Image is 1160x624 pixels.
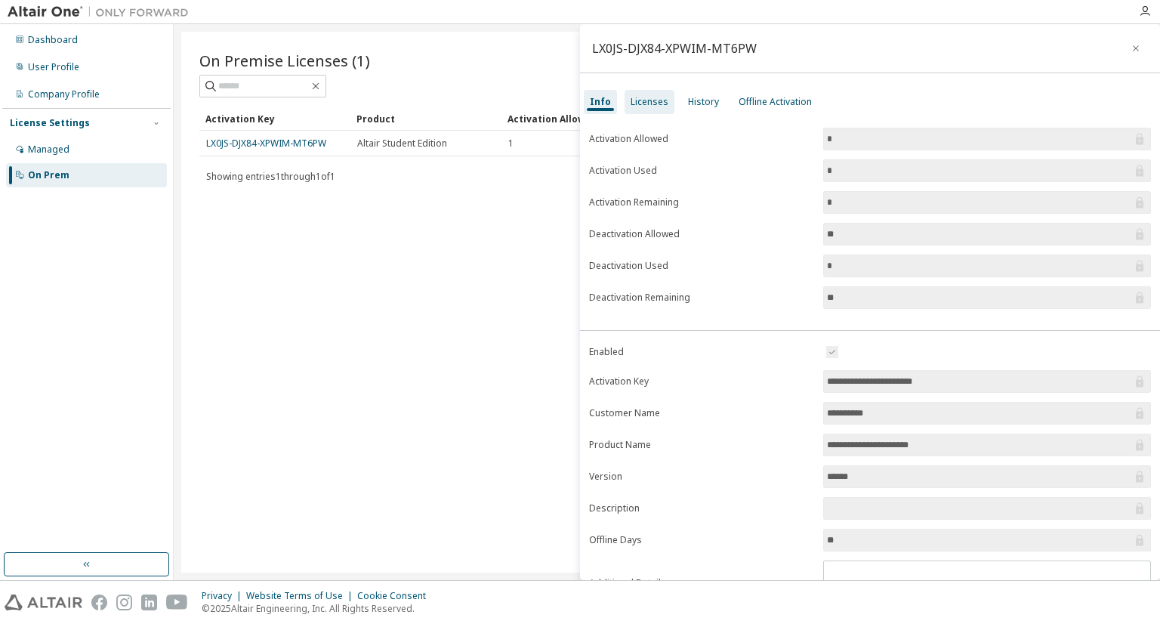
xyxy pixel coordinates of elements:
label: Customer Name [589,407,814,419]
label: Product Name [589,439,814,451]
img: facebook.svg [91,595,107,610]
img: Altair One [8,5,196,20]
div: History [688,96,719,108]
div: On Prem [28,169,69,181]
label: Enabled [589,346,814,358]
img: instagram.svg [116,595,132,610]
div: Managed [28,144,69,156]
label: Activation Key [589,375,814,388]
span: 1 [508,137,514,150]
div: LX0JS-DJX84-XPWIM-MT6PW [592,42,757,54]
div: Activation Allowed [507,107,646,131]
img: altair_logo.svg [5,595,82,610]
label: Activation Remaining [589,196,814,209]
label: Deactivation Allowed [589,228,814,240]
a: LX0JS-DJX84-XPWIM-MT6PW [206,137,326,150]
label: Offline Days [589,534,814,546]
label: Activation Allowed [589,133,814,145]
label: Version [589,471,814,483]
div: User Profile [28,61,79,73]
span: Showing entries 1 through 1 of 1 [206,170,335,183]
span: On Premise Licenses (1) [199,50,370,71]
label: Additional Details [589,577,814,589]
img: youtube.svg [166,595,188,610]
div: Product [356,107,495,131]
p: © 2025 Altair Engineering, Inc. All Rights Reserved. [202,602,435,615]
div: Offline Activation [739,96,812,108]
div: Website Terms of Use [246,590,357,602]
div: Company Profile [28,88,100,100]
label: Activation Used [589,165,814,177]
span: Altair Student Edition [357,137,447,150]
div: Cookie Consent [357,590,435,602]
label: Deactivation Used [589,260,814,272]
img: linkedin.svg [141,595,157,610]
div: Info [590,96,611,108]
div: Privacy [202,590,246,602]
div: License Settings [10,117,90,129]
label: Deactivation Remaining [589,292,814,304]
div: Activation Key [205,107,344,131]
div: Licenses [631,96,668,108]
div: Dashboard [28,34,78,46]
label: Description [589,502,814,514]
